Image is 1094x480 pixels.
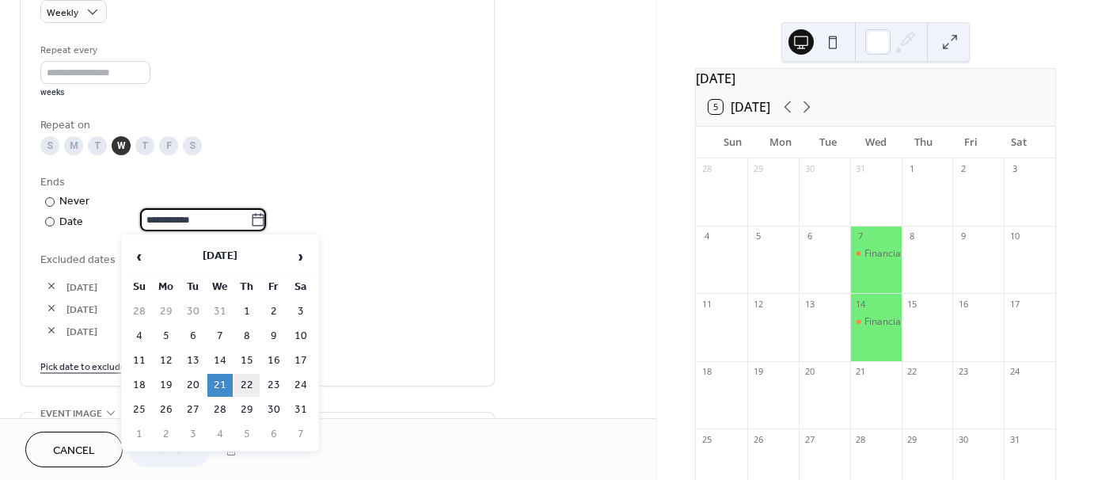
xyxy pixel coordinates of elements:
div: 18 [701,366,712,378]
div: Financial [GEOGRAPHIC_DATA] [864,247,1001,261]
div: 3 [1009,163,1020,175]
td: 2 [261,300,287,323]
button: 5[DATE] [703,96,776,118]
td: 31 [207,300,233,323]
td: 4 [127,325,152,348]
div: 22 [906,366,918,378]
td: 11 [127,349,152,372]
div: 28 [855,433,867,445]
div: Financial Peace University [850,315,902,329]
div: T [135,136,154,155]
td: 2 [154,423,179,446]
th: Th [234,276,260,299]
td: 1 [234,300,260,323]
div: 25 [701,433,712,445]
td: 28 [127,300,152,323]
span: › [289,241,313,272]
div: Ends [40,174,471,191]
div: 20 [803,366,815,378]
td: 19 [154,374,179,397]
div: 5 [752,230,764,242]
div: 6 [803,230,815,242]
td: 27 [180,398,206,421]
div: 15 [906,298,918,310]
td: 29 [154,300,179,323]
span: Pick date to exclude [40,359,126,375]
div: 1 [906,163,918,175]
div: 19 [752,366,764,378]
div: 8 [906,230,918,242]
td: 7 [288,423,313,446]
td: 1 [127,423,152,446]
div: F [159,136,178,155]
div: 4 [701,230,712,242]
td: 21 [207,374,233,397]
div: 30 [957,433,969,445]
div: Repeat every [40,42,147,59]
td: 17 [288,349,313,372]
div: 27 [803,433,815,445]
td: 14 [207,349,233,372]
td: 7 [207,325,233,348]
div: 26 [752,433,764,445]
div: 21 [855,366,867,378]
span: Cancel [53,443,95,459]
td: 9 [261,325,287,348]
div: 23 [957,366,969,378]
div: 30 [803,163,815,175]
td: 30 [261,398,287,421]
div: Date [59,213,266,231]
span: Weekly [47,4,78,22]
td: 26 [154,398,179,421]
span: Excluded dates [40,252,474,269]
td: 20 [180,374,206,397]
th: Fr [261,276,287,299]
div: S [183,136,202,155]
th: Mo [154,276,179,299]
td: 8 [234,325,260,348]
td: 5 [154,325,179,348]
th: [DATE] [154,240,287,274]
div: 16 [957,298,969,310]
td: 24 [288,374,313,397]
div: Tue [804,127,852,158]
td: 4 [207,423,233,446]
div: 2 [957,163,969,175]
div: S [40,136,59,155]
div: Sat [995,127,1043,158]
td: 16 [261,349,287,372]
th: Tu [180,276,206,299]
td: 6 [180,325,206,348]
div: Repeat on [40,117,471,134]
th: Su [127,276,152,299]
div: 24 [1009,366,1020,378]
span: ‹ [127,241,151,272]
div: 11 [701,298,712,310]
div: 12 [752,298,764,310]
div: 7 [855,230,867,242]
td: 30 [180,300,206,323]
div: 31 [1009,433,1020,445]
div: 10 [1009,230,1020,242]
div: 28 [701,163,712,175]
span: [DATE] [66,301,474,318]
div: 17 [1009,298,1020,310]
td: 6 [261,423,287,446]
div: Never [59,193,90,210]
th: We [207,276,233,299]
td: 12 [154,349,179,372]
div: 14 [855,298,867,310]
th: Sa [288,276,313,299]
td: 10 [288,325,313,348]
td: 23 [261,374,287,397]
div: Financial Peace University [850,247,902,261]
button: Cancel [25,432,123,467]
td: 3 [288,300,313,323]
div: Mon [756,127,803,158]
div: Wed [852,127,899,158]
td: 13 [180,349,206,372]
div: 9 [957,230,969,242]
div: T [88,136,107,155]
span: [DATE] [66,279,474,295]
